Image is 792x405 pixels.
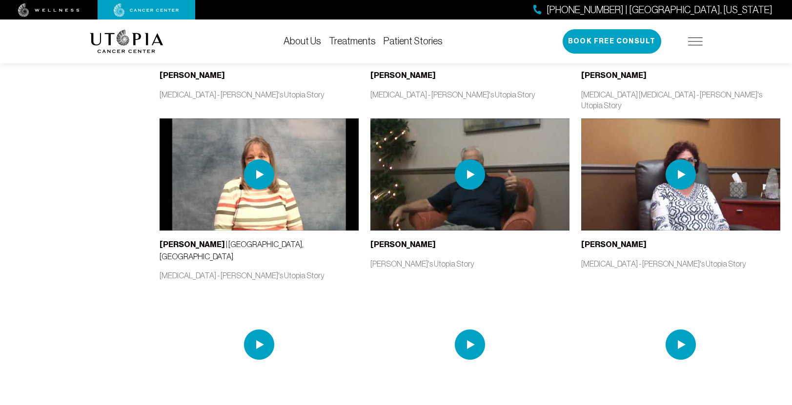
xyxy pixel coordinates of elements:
a: [PHONE_NUMBER] | [GEOGRAPHIC_DATA], [US_STATE] [533,3,772,17]
b: [PERSON_NAME] [581,240,647,249]
img: wellness [18,3,80,17]
img: logo [90,30,163,53]
img: thumbnail [160,289,359,401]
p: [MEDICAL_DATA] [MEDICAL_DATA] - [PERSON_NAME]'s Utopia Story [581,89,780,111]
button: Book Free Consult [563,29,661,54]
a: Treatments [329,36,376,46]
b: [PERSON_NAME] [160,71,225,80]
b: [PERSON_NAME] [160,240,225,249]
img: icon-hamburger [688,38,703,45]
img: cancer center [114,3,179,17]
img: thumbnail [370,118,569,231]
img: play icon [244,329,274,360]
span: | [GEOGRAPHIC_DATA], [GEOGRAPHIC_DATA] [160,240,304,261]
img: thumbnail [370,289,569,401]
b: [PERSON_NAME] [370,71,436,80]
img: thumbnail [581,289,780,401]
b: [PERSON_NAME] [370,240,436,249]
span: [PHONE_NUMBER] | [GEOGRAPHIC_DATA], [US_STATE] [547,3,772,17]
img: thumbnail [160,118,359,231]
img: thumbnail [581,118,780,231]
p: [MEDICAL_DATA] - [PERSON_NAME]'s Utopia Story [160,89,359,100]
p: [MEDICAL_DATA] - [PERSON_NAME]'s Utopia Story [160,270,359,281]
b: [PERSON_NAME] [581,71,647,80]
p: [PERSON_NAME]'s Utopia Story [370,258,569,269]
p: [MEDICAL_DATA] - [PERSON_NAME]'s Utopia Story [370,89,569,100]
img: play icon [244,159,274,190]
p: [MEDICAL_DATA] - [PERSON_NAME]'s Utopia Story [581,258,780,269]
a: Patient Stories [384,36,443,46]
img: play icon [455,159,485,190]
img: play icon [455,329,485,360]
a: About Us [284,36,321,46]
